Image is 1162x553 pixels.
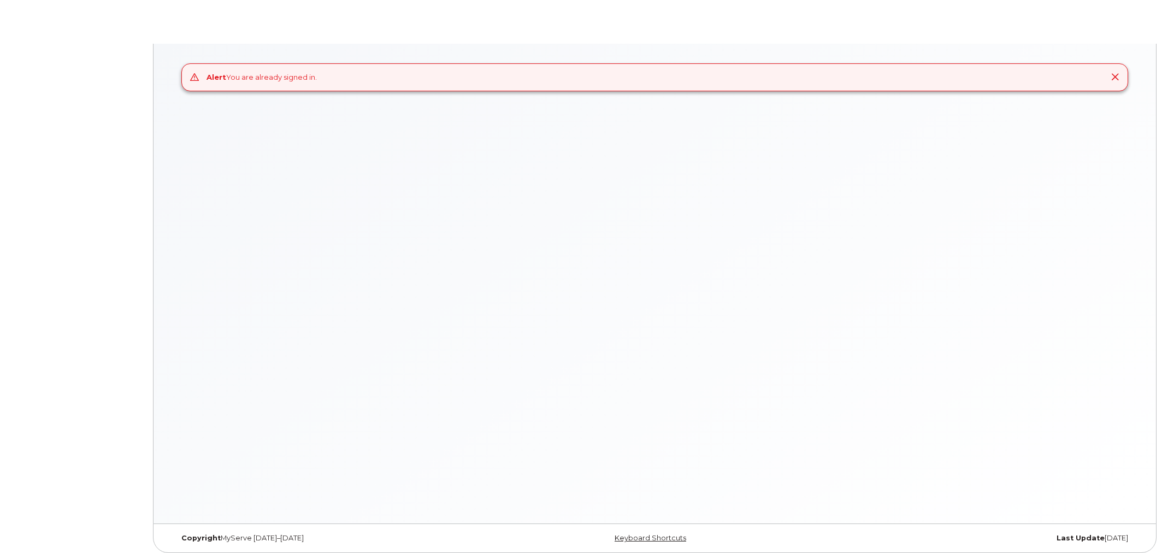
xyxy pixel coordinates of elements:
div: [DATE] [815,534,1136,543]
div: MyServe [DATE]–[DATE] [173,534,494,543]
strong: Copyright [181,534,221,542]
strong: Alert [207,73,226,81]
div: You are already signed in. [207,72,317,83]
strong: Last Update [1057,534,1105,542]
a: Keyboard Shortcuts [615,534,686,542]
